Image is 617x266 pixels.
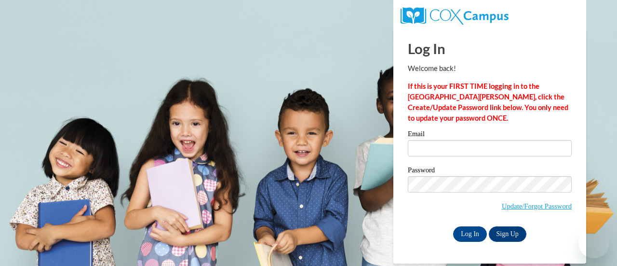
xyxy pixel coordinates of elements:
p: Welcome back! [408,63,572,74]
strong: If this is your FIRST TIME logging in to the [GEOGRAPHIC_DATA][PERSON_NAME], click the Create/Upd... [408,82,568,122]
label: Email [408,130,572,140]
img: COX Campus [401,7,509,25]
a: Update/Forgot Password [502,202,572,210]
input: Log In [453,226,487,242]
h1: Log In [408,39,572,58]
a: Sign Up [489,226,526,242]
label: Password [408,167,572,176]
iframe: Button to launch messaging window [578,227,609,258]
